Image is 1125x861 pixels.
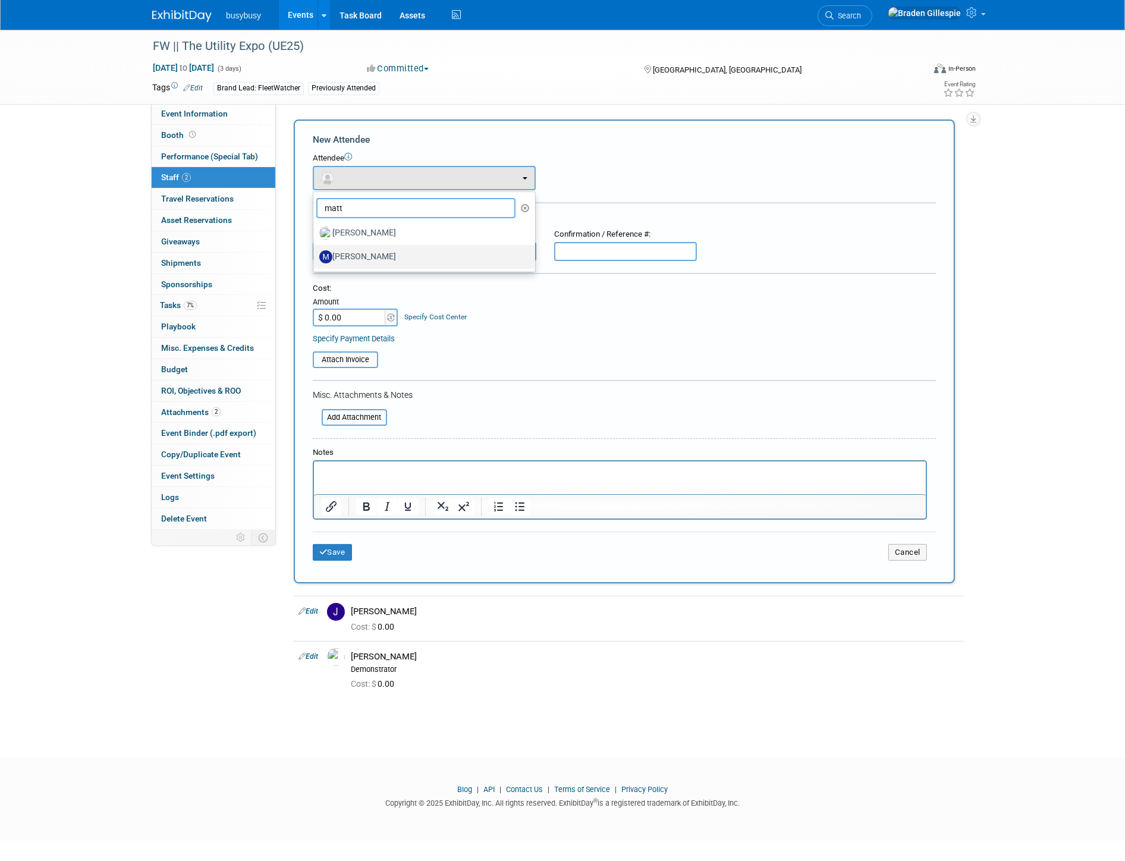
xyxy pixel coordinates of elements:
span: Booth not reserved yet [187,130,198,139]
span: to [178,63,189,73]
span: Giveaways [161,237,200,246]
div: [PERSON_NAME] [351,651,959,662]
span: 0.00 [351,622,399,631]
span: 2 [212,407,221,416]
span: Logs [161,492,179,502]
a: Edit [298,607,318,615]
span: | [496,785,504,794]
button: Cancel [888,544,927,561]
a: Edit [183,84,203,92]
button: Subscript [433,498,453,515]
span: Asset Reservations [161,215,232,225]
a: Privacy Policy [621,785,668,794]
span: Sponsorships [161,279,212,289]
div: Notes [313,447,927,458]
sup: ® [593,797,598,804]
a: Sponsorships [152,274,275,295]
a: Asset Reservations [152,210,275,231]
span: (3 days) [216,65,241,73]
a: Search [818,5,872,26]
div: [PERSON_NAME] [351,606,959,617]
button: Superscript [454,498,474,515]
span: Search [834,11,861,20]
a: Budget [152,359,275,380]
a: Delete Event [152,508,275,529]
span: 7% [184,301,197,310]
a: Staff2 [152,167,275,188]
span: 2 [182,173,191,182]
button: Italic [377,498,397,515]
div: Cost: [313,283,936,294]
button: Insert/edit link [321,498,341,515]
div: FW || The Utility Expo (UE25) [149,36,906,57]
span: Copy/Duplicate Event [161,450,241,459]
a: API [483,785,495,794]
span: ROI, Objectives & ROO [161,386,241,395]
a: Logs [152,487,275,508]
td: Personalize Event Tab Strip [231,530,252,545]
button: Committed [363,62,433,75]
span: Performance (Special Tab) [161,152,258,161]
a: Travel Reservations [152,188,275,209]
span: Budget [161,364,188,374]
a: Copy/Duplicate Event [152,444,275,465]
img: Format-Inperson.png [934,64,946,73]
span: Attachments [161,407,221,417]
span: Tasks [160,300,197,310]
input: Search [316,198,516,218]
span: Cost: $ [351,679,378,689]
iframe: Rich Text Area [314,461,926,494]
span: Delete Event [161,514,207,523]
div: Misc. Attachments & Notes [313,389,936,401]
div: New Attendee [313,133,936,146]
td: Tags [152,81,203,95]
div: Demonstrator [351,665,959,674]
a: Misc. Expenses & Credits [152,338,275,359]
label: [PERSON_NAME] [319,247,523,266]
span: Event Information [161,109,228,118]
a: Attachments2 [152,402,275,423]
span: Playbook [161,322,196,331]
a: Booth [152,125,275,146]
a: Event Binder (.pdf export) [152,423,275,444]
td: Toggle Event Tabs [252,530,276,545]
span: Staff [161,172,191,182]
div: Attendee [313,153,936,164]
button: Save [313,544,352,561]
div: Event Rating [943,81,975,87]
span: Misc. Expenses & Credits [161,343,254,353]
img: ExhibitDay [152,10,212,22]
span: [DATE] [DATE] [152,62,215,73]
span: 0.00 [351,679,399,689]
div: In-Person [948,64,976,73]
span: Shipments [161,258,201,268]
img: J.jpg [327,603,345,621]
div: Registration / Ticket Info (optional) [313,211,936,223]
span: [GEOGRAPHIC_DATA], [GEOGRAPHIC_DATA] [653,65,802,74]
button: Numbered list [489,498,509,515]
a: ROI, Objectives & ROO [152,381,275,401]
label: [PERSON_NAME] [319,224,523,243]
a: Specify Cost Center [405,313,467,321]
a: Playbook [152,316,275,337]
span: Event Binder (.pdf export) [161,428,256,438]
a: Tasks7% [152,295,275,316]
div: Previously Attended [308,82,379,95]
button: Bullet list [510,498,530,515]
img: Braden Gillespie [888,7,961,20]
span: | [545,785,552,794]
a: Giveaways [152,231,275,252]
div: Event Format [853,62,976,80]
span: Booth [161,130,198,140]
a: Edit [298,652,318,661]
a: Terms of Service [554,785,610,794]
div: Amount [313,297,399,309]
a: Contact Us [506,785,543,794]
span: | [474,785,482,794]
a: Specify Payment Details [313,334,395,343]
span: | [612,785,620,794]
a: Blog [457,785,472,794]
span: Event Settings [161,471,215,480]
div: Brand Lead: FleetWatcher [213,82,304,95]
span: Travel Reservations [161,194,234,203]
